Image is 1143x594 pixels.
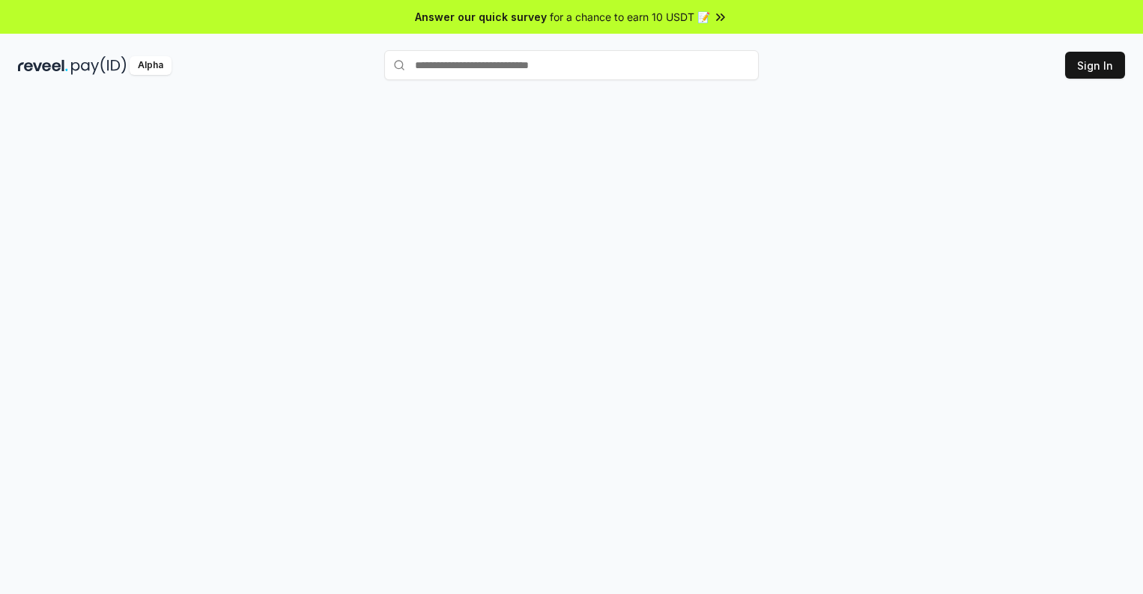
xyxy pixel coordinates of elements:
[415,9,547,25] span: Answer our quick survey
[18,56,68,75] img: reveel_dark
[71,56,127,75] img: pay_id
[130,56,172,75] div: Alpha
[550,9,710,25] span: for a chance to earn 10 USDT 📝
[1065,52,1125,79] button: Sign In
